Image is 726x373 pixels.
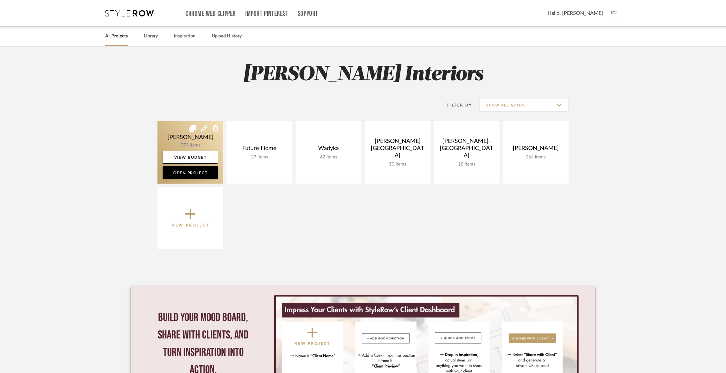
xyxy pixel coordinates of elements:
[212,32,242,41] a: Upload History
[131,63,595,87] h2: [PERSON_NAME] Interiors
[370,162,425,167] div: 50 items
[438,102,472,108] div: Filter By
[548,9,603,17] span: Hello, [PERSON_NAME]
[370,138,425,162] div: [PERSON_NAME] [GEOGRAPHIC_DATA]
[298,11,318,16] a: Support
[245,11,288,16] a: Import Pinterest
[508,145,563,155] div: [PERSON_NAME]
[301,155,356,160] div: 62 items
[186,11,236,16] a: Chrome Web Clipper
[232,145,287,155] div: Future Home
[157,187,223,249] button: New Project
[163,151,218,164] a: View Budget
[163,166,218,179] a: Open Project
[439,138,494,162] div: [PERSON_NAME]- [GEOGRAPHIC_DATA]
[439,162,494,167] div: 26 items
[105,32,128,41] a: All Projects
[144,32,158,41] a: Library
[508,155,563,160] div: 264 items
[172,222,209,228] p: New Project
[608,6,621,20] img: avatar
[301,145,356,155] div: Wadyka
[174,32,196,41] a: Inspiration
[232,155,287,160] div: 27 items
